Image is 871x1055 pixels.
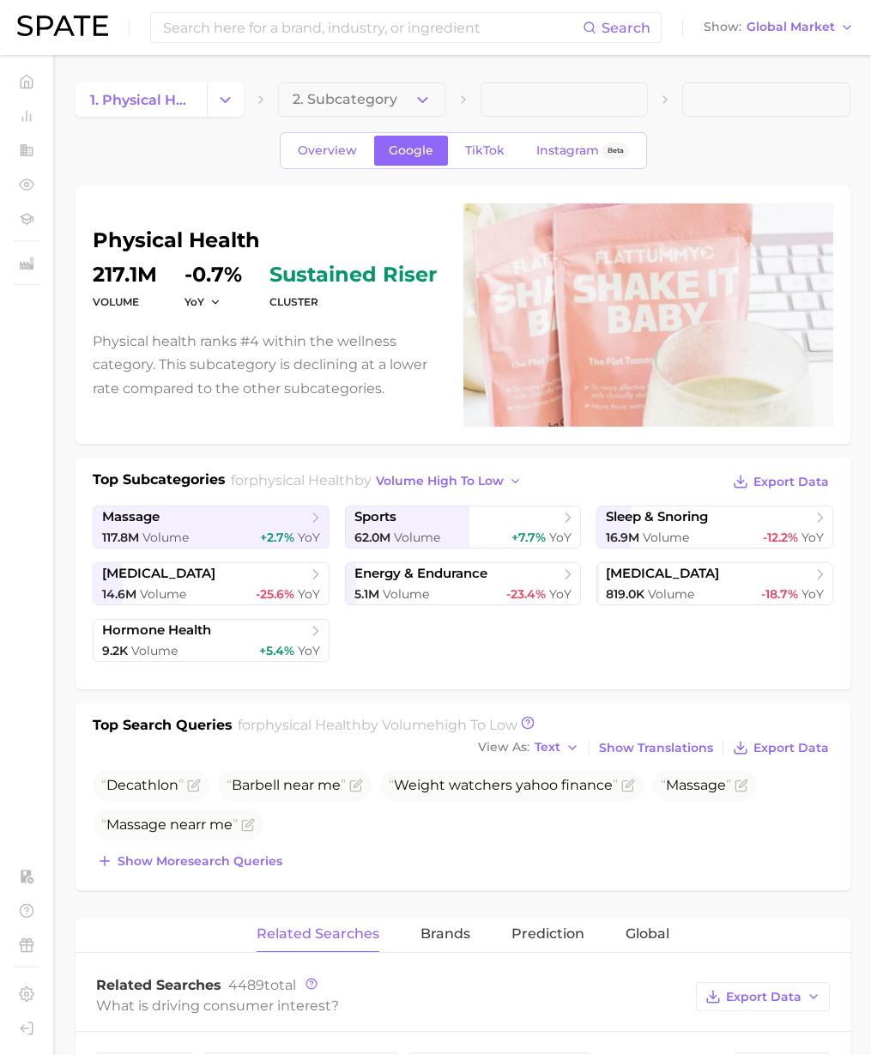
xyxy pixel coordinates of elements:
span: +7.7% [511,530,546,545]
span: Related Searches [257,926,379,942]
span: 117.8m [102,530,139,545]
span: Text [535,743,560,752]
span: Volume [648,586,694,602]
button: YoY [184,294,221,309]
span: 2. Subcategory [293,92,397,107]
a: sports62.0m Volume+7.7% YoY [345,506,582,549]
span: +5.4% [259,643,294,658]
h1: physical health [93,230,443,251]
span: hormone health [102,622,211,639]
button: Show moresearch queries [93,849,287,873]
span: Volume [142,530,189,545]
span: View As [478,743,529,752]
span: Weight watchers yahoo finance [389,777,618,793]
span: Related Searches [96,977,221,993]
span: TikTok [465,143,505,158]
span: 16.9m [606,530,639,545]
span: physical health [256,717,361,733]
button: Show Translations [595,737,717,760]
span: total [228,977,296,993]
span: Global [626,926,669,942]
span: Export Data [726,990,801,1004]
dd: 217.1m [93,264,157,285]
dt: volume [93,292,157,312]
span: Massage nearr me [101,816,238,833]
div: What is driving consumer interest? [96,994,687,1017]
span: Volume [131,643,178,658]
span: YoY [801,530,824,545]
span: YoY [184,294,204,309]
span: Volume [643,530,689,545]
span: -12.2% [763,530,798,545]
span: YoY [298,530,320,545]
button: Flag as miscategorized or irrelevant [735,779,748,792]
button: Change Category [207,82,244,117]
button: Flag as miscategorized or irrelevant [187,779,201,792]
span: YoY [298,643,320,658]
span: energy & endurance [354,566,487,582]
span: -18.7% [761,586,798,602]
span: -23.4% [506,586,546,602]
button: Flag as miscategorized or irrelevant [621,779,635,792]
span: [MEDICAL_DATA] [606,566,719,582]
span: physical health [249,472,354,488]
span: Massage [661,777,731,793]
span: YoY [298,586,320,602]
a: massage117.8m Volume+2.7% YoY [93,506,330,549]
a: 1. physical health [76,82,207,117]
input: Search here for a brand, industry, or ingredient [161,13,583,42]
button: Flag as miscategorized or irrelevant [241,818,255,832]
span: Volume [383,586,429,602]
span: sustained riser [269,264,437,285]
a: Log out. Currently logged in with e-mail yumi.toki@spate.nyc. [14,1016,39,1041]
button: Export Data [696,982,830,1011]
span: sports [354,509,396,525]
span: Google [389,143,433,158]
button: View AsText [474,737,584,759]
span: for by [231,472,527,488]
span: -25.6% [256,586,294,602]
span: +2.7% [260,530,294,545]
span: YoY [549,530,572,545]
span: YoY [549,586,572,602]
span: Overview [298,143,357,158]
button: ShowGlobal Market [699,16,858,39]
span: massage [102,509,160,525]
span: 62.0m [354,530,390,545]
button: Export Data [729,736,833,760]
h1: Top Search Queries [93,715,233,736]
button: 2. Subcategory [278,82,446,117]
span: 5.1m [354,586,379,602]
dt: cluster [269,292,437,312]
button: Flag as miscategorized or irrelevant [349,779,363,792]
span: Volume [140,586,186,602]
span: Prediction [511,926,584,942]
a: InstagramBeta [522,136,644,166]
h1: Top Subcategories [93,470,226,495]
span: high to low [435,717,517,733]
span: Volume [394,530,440,545]
span: sleep & snoring [606,509,708,525]
span: Show Translations [599,741,713,755]
span: 14.6m [102,586,136,602]
span: Decathlon [101,777,184,793]
a: TikTok [451,136,519,166]
span: YoY [801,586,824,602]
a: Google [374,136,448,166]
dd: -0.7% [184,264,242,285]
span: volume high to low [376,474,504,488]
a: hormone health9.2k Volume+5.4% YoY [93,619,330,662]
span: Global Market [747,22,835,32]
span: 1. physical health [90,92,192,108]
span: Export Data [753,475,829,489]
span: 9.2k [102,643,128,658]
span: 4489 [228,977,264,993]
span: Brands [420,926,470,942]
h2: for by Volume [238,715,517,736]
a: [MEDICAL_DATA]819.0k Volume-18.7% YoY [596,562,833,605]
img: SPATE [17,15,108,36]
span: [MEDICAL_DATA] [102,566,215,582]
p: Physical health ranks #4 within the wellness category. This subcategory is declining at a lower r... [93,330,443,400]
button: Export Data [729,470,833,494]
a: Overview [283,136,372,166]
